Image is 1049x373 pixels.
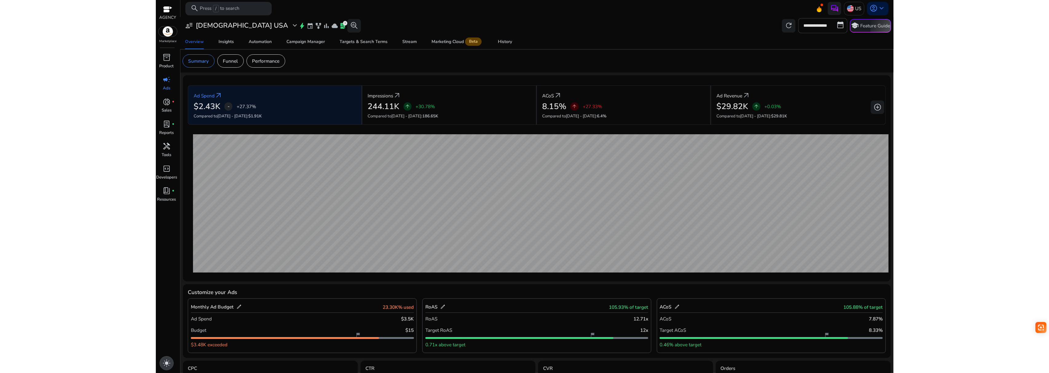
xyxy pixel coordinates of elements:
span: bar_chart [323,22,330,29]
div: Insights [219,40,234,44]
span: edit [236,304,242,310]
a: arrow_outward [554,92,562,100]
p: Developers [156,175,177,181]
span: x [646,316,648,322]
p: 12.71 [633,315,648,322]
h4: Customize your Ads [188,289,237,296]
h5: CPC [188,366,353,371]
div: Stream [402,40,417,44]
p: ACoS [660,315,671,322]
span: campaign [163,76,171,84]
p: Compared to : [194,113,356,120]
p: Marketplace [159,39,176,44]
span: 186.65K [422,113,438,119]
p: Reports [160,130,174,136]
span: family_history [315,22,322,29]
p: RoAS [425,315,437,322]
h2: $29.82K [717,102,748,112]
p: $3.5K [401,315,414,322]
button: add_circle [871,100,884,114]
span: inventory_2 [163,53,171,61]
p: Ad Revenue [717,92,743,99]
a: campaignAds [156,74,178,96]
span: lab_profile [163,120,171,128]
span: lab_profile [339,22,346,29]
span: flag_2 [355,332,361,338]
div: History [498,40,512,44]
span: $29.81K [771,113,787,119]
p: Sales [162,108,172,114]
span: fiber_manual_record [172,190,175,192]
span: arrow_upward [572,104,577,109]
span: event [307,22,314,29]
h2: 244.11K [368,102,399,112]
h5: RoAS [425,304,438,310]
p: 0.46% above target [660,341,701,348]
p: Budget [191,327,206,334]
p: $3.48K exceeded [191,341,227,348]
span: add_circle [874,103,881,111]
span: flag_2 [590,332,595,338]
p: Target ACoS [660,327,686,334]
div: Campaign Manager [286,40,325,44]
h5: Monthly Ad Budget [191,304,234,310]
span: x [646,327,648,333]
span: arrow_upward [754,104,759,109]
p: 8.33% [869,327,883,334]
p: Ad Spend [191,315,212,322]
a: inventory_2Product [156,52,178,74]
h5: ACoS [660,304,672,310]
span: handyman [163,142,171,150]
a: donut_smallfiber_manual_recordSales [156,96,178,119]
span: $1.91K [248,113,262,119]
span: expand_more [291,22,299,29]
span: [DATE] - [DATE] [740,113,771,119]
p: Ads [163,85,170,92]
div: Marketing Cloud [432,39,483,45]
p: Resources [157,197,176,203]
p: $15 [406,327,414,334]
span: edit [674,304,680,310]
h2: $2.43K [194,102,220,112]
p: 105.93% of target [609,304,648,311]
p: ACoS [542,92,554,99]
span: - [227,102,230,110]
a: lab_profilefiber_manual_recordReports [156,119,178,141]
p: 23.30K% used [383,304,414,311]
a: book_4fiber_manual_recordResources [156,186,178,208]
h5: Orders [721,366,886,371]
div: Overview [185,40,204,44]
p: +27.37% [237,104,256,109]
span: donut_small [163,98,171,106]
p: Compared to : [542,113,705,120]
p: +30.78% [416,104,435,109]
div: Automation [249,40,272,44]
p: Compared to : [368,113,530,120]
a: arrow_outward [215,92,223,100]
span: search_insights [350,22,358,29]
p: 0.71x above target [425,341,465,348]
span: [DATE] - [DATE] [566,113,596,119]
span: fiber_manual_record [172,100,175,103]
a: arrow_outward [743,92,751,100]
p: 12 [640,327,648,334]
p: Funnel [223,57,238,65]
span: Beta [465,37,482,46]
span: [DATE] - [DATE] [217,113,247,119]
p: Product [160,63,174,69]
span: code_blocks [163,165,171,173]
h3: [DEMOGRAPHIC_DATA] USA [196,22,288,29]
span: flag_2 [824,332,830,338]
span: bolt [299,22,306,29]
a: arrow_outward [393,92,401,100]
span: cloud [331,22,338,29]
img: amazon.svg [159,26,177,37]
span: book_4 [163,187,171,195]
h2: 8.15% [542,102,566,112]
h5: CVR [543,366,708,371]
span: [DATE] - [DATE] [391,113,421,119]
p: Summary [188,57,209,65]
